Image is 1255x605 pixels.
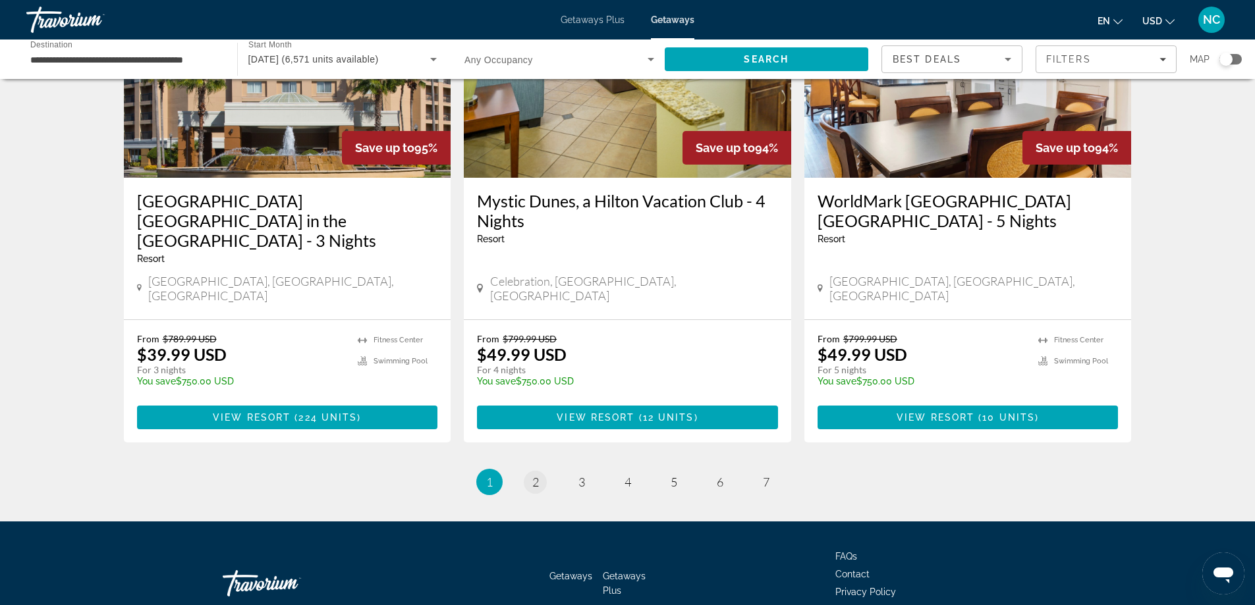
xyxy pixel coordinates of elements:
span: $799.99 USD [843,333,897,344]
span: Search [744,54,789,65]
p: $49.99 USD [818,344,907,364]
mat-select: Sort by [893,51,1011,67]
span: 7 [763,475,769,489]
div: 94% [683,131,791,165]
span: Swimming Pool [374,357,428,365]
a: Privacy Policy [835,587,896,597]
span: 5 [671,475,677,489]
span: Map [1190,50,1210,68]
span: Swimming Pool [1054,357,1108,365]
span: From [477,333,499,344]
span: Fitness Center [1054,336,1103,344]
p: For 4 nights [477,364,765,376]
span: From [137,333,159,344]
button: Search [665,47,869,71]
span: Start Month [248,41,292,49]
span: Destination [30,40,72,49]
div: 94% [1022,131,1131,165]
p: $750.00 USD [477,376,765,386]
span: $799.99 USD [503,333,557,344]
p: For 3 nights [137,364,345,376]
span: 12 units [643,412,694,423]
span: You save [818,376,856,386]
a: Getaways Plus [603,571,646,596]
span: Save up to [355,141,414,155]
button: Change language [1098,11,1123,30]
a: Getaways [651,14,694,25]
span: [DATE] (6,571 units available) [248,54,379,65]
iframe: Button to launch messaging window [1202,552,1244,594]
span: View Resort [897,412,974,423]
nav: Pagination [124,469,1132,495]
span: Resort [477,234,505,244]
span: Save up to [696,141,755,155]
button: Change currency [1142,11,1175,30]
span: You save [137,376,176,386]
a: Mystic Dunes, a Hilton Vacation Club - 4 Nights [477,191,778,230]
button: Filters [1036,45,1177,73]
p: $750.00 USD [818,376,1026,386]
p: $750.00 USD [137,376,345,386]
div: 95% [342,131,451,165]
span: 6 [717,475,723,489]
button: User Menu [1194,6,1229,34]
span: NC [1203,13,1220,26]
span: en [1098,16,1110,26]
span: 224 units [298,412,357,423]
span: $789.99 USD [163,333,217,344]
span: ( ) [634,412,698,423]
span: 3 [578,475,585,489]
span: Resort [818,234,845,244]
a: Getaways [549,571,592,581]
p: $49.99 USD [477,344,567,364]
span: View Resort [557,412,634,423]
a: Contact [835,569,870,579]
span: USD [1142,16,1162,26]
button: View Resort(12 units) [477,406,778,429]
a: Travorium [26,3,158,37]
a: Getaways Plus [561,14,625,25]
span: 1 [486,475,493,489]
a: FAQs [835,551,857,562]
span: Fitness Center [374,336,423,344]
p: For 5 nights [818,364,1026,376]
span: From [818,333,840,344]
span: Any Occupancy [464,55,533,65]
span: You save [477,376,516,386]
span: 4 [625,475,631,489]
a: WorldMark [GEOGRAPHIC_DATA] [GEOGRAPHIC_DATA] - 5 Nights [818,191,1119,230]
span: 2 [532,475,539,489]
input: Select destination [30,52,220,68]
span: [GEOGRAPHIC_DATA], [GEOGRAPHIC_DATA], [GEOGRAPHIC_DATA] [148,274,437,303]
span: Resort [137,253,165,264]
span: Save up to [1036,141,1095,155]
button: View Resort(10 units) [818,406,1119,429]
span: ( ) [291,412,361,423]
span: Celebration, [GEOGRAPHIC_DATA], [GEOGRAPHIC_DATA] [490,274,778,303]
span: View Resort [213,412,291,423]
span: [GEOGRAPHIC_DATA], [GEOGRAPHIC_DATA], [GEOGRAPHIC_DATA] [829,274,1119,303]
span: ( ) [974,412,1039,423]
a: Go Home [223,564,354,603]
span: Best Deals [893,54,961,65]
a: [GEOGRAPHIC_DATA] [GEOGRAPHIC_DATA] in the [GEOGRAPHIC_DATA] - 3 Nights [137,191,438,250]
button: View Resort(224 units) [137,406,438,429]
p: $39.99 USD [137,344,227,364]
span: 10 units [982,412,1035,423]
span: Filters [1046,54,1091,65]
